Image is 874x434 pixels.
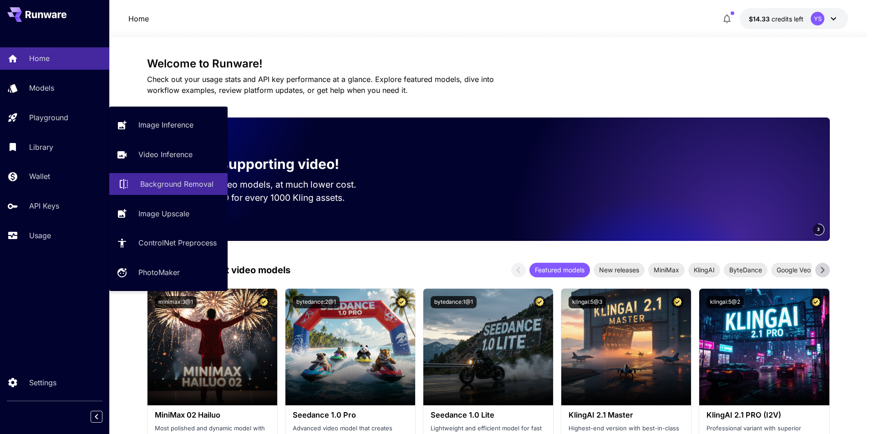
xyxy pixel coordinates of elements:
[91,411,102,423] button: Collapse sidebar
[29,142,53,153] p: Library
[688,265,720,275] span: KlingAI
[431,411,546,419] h3: Seedance 1.0 Lite
[293,411,408,419] h3: Seedance 1.0 Pro
[431,296,477,308] button: bytedance:1@1
[162,178,374,191] p: Run the best video models, at much lower cost.
[109,143,228,166] a: Video Inference
[749,15,772,23] span: $14.33
[396,296,408,308] button: Certified Model – Vetted for best performance and includes a commercial license.
[162,191,374,204] p: Save up to $500 for every 1000 Kling assets.
[29,200,59,211] p: API Keys
[109,173,228,195] a: Background Removal
[138,119,193,130] p: Image Inference
[29,82,54,93] p: Models
[529,265,590,275] span: Featured models
[140,179,213,189] p: Background Removal
[187,154,339,174] p: Now supporting video!
[109,114,228,136] a: Image Inference
[699,289,829,405] img: alt
[258,296,270,308] button: Certified Model – Vetted for best performance and includes a commercial license.
[138,149,193,160] p: Video Inference
[724,265,767,275] span: ByteDance
[811,12,824,26] div: YS
[749,14,803,24] div: $14.32906
[29,230,51,241] p: Usage
[109,261,228,284] a: PhotoMaker
[810,296,822,308] button: Certified Model – Vetted for best performance and includes a commercial license.
[817,226,820,233] span: 3
[293,296,340,308] button: bytedance:2@1
[147,289,277,405] img: alt
[569,296,606,308] button: klingai:5@3
[706,411,822,419] h3: KlingAI 2.1 PRO (I2V)
[648,265,685,275] span: MiniMax
[97,408,109,425] div: Collapse sidebar
[138,208,189,219] p: Image Upscale
[561,289,691,405] img: alt
[569,411,684,419] h3: KlingAI 2.1 Master
[138,267,180,278] p: PhotoMaker
[29,171,50,182] p: Wallet
[771,265,816,275] span: Google Veo
[534,296,546,308] button: Certified Model – Vetted for best performance and includes a commercial license.
[147,57,830,70] h3: Welcome to Runware!
[772,15,803,23] span: credits left
[594,265,645,275] span: New releases
[285,289,415,405] img: alt
[128,13,149,24] nav: breadcrumb
[147,75,494,95] span: Check out your usage stats and API key performance at a glance. Explore featured models, dive int...
[109,232,228,254] a: ControlNet Preprocess
[155,411,270,419] h3: MiniMax 02 Hailuo
[155,296,197,308] button: minimax:3@1
[423,289,553,405] img: alt
[29,53,50,64] p: Home
[29,377,56,388] p: Settings
[671,296,684,308] button: Certified Model – Vetted for best performance and includes a commercial license.
[109,202,228,225] a: Image Upscale
[138,237,217,248] p: ControlNet Preprocess
[29,112,68,123] p: Playground
[740,8,848,29] button: $14.32906
[706,296,744,308] button: klingai:5@2
[128,13,149,24] p: Home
